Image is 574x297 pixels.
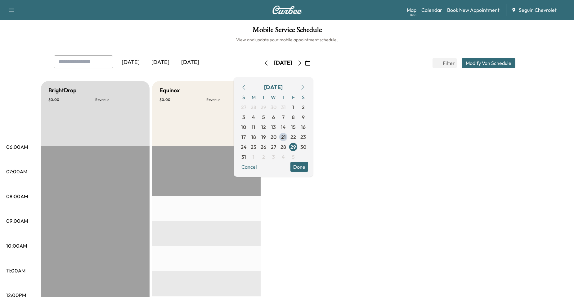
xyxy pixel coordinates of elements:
span: 20 [271,133,276,141]
span: 2 [302,103,305,111]
span: 17 [241,133,246,141]
span: 26 [261,143,266,151]
p: 11:00AM [6,267,25,274]
span: 31 [281,103,286,111]
div: [DATE] [175,55,205,70]
span: 11 [252,123,255,131]
span: M [249,92,258,102]
span: 31 [241,153,246,161]
p: 07:00AM [6,168,27,175]
span: 28 [251,103,256,111]
p: $ 0.00 [48,97,95,102]
span: Seguin Chevrolet [519,6,557,14]
p: 10:00AM [6,242,27,249]
span: 25 [251,143,256,151]
span: 22 [290,133,296,141]
span: T [278,92,288,102]
button: Cancel [239,162,260,172]
span: 1 [253,153,254,161]
span: 1 [292,103,294,111]
h5: Equinox [159,86,180,95]
span: F [288,92,298,102]
span: 3 [242,113,245,121]
span: 4 [282,153,285,161]
p: 06:00AM [6,143,28,151]
a: Calendar [421,6,442,14]
span: 27 [241,103,246,111]
p: 09:00AM [6,217,28,225]
span: 30 [300,143,306,151]
span: 5 [292,153,295,161]
div: [DATE] [116,55,146,70]
span: 5 [262,113,265,121]
a: Book New Appointment [447,6,500,14]
p: 08:00AM [6,193,28,200]
span: 30 [271,103,276,111]
span: 15 [291,123,296,131]
span: 14 [281,123,286,131]
span: 2 [262,153,265,161]
span: 27 [271,143,276,151]
span: 13 [271,123,276,131]
span: S [298,92,308,102]
span: 12 [261,123,266,131]
span: 19 [261,133,266,141]
div: [DATE] [146,55,175,70]
a: MapBeta [407,6,416,14]
span: 16 [301,123,306,131]
span: 3 [272,153,275,161]
span: 6 [272,113,275,121]
p: Revenue [206,97,253,102]
span: 9 [302,113,305,121]
span: 4 [252,113,255,121]
span: 21 [281,133,286,141]
div: [DATE] [274,59,292,67]
span: 23 [300,133,306,141]
p: Revenue [95,97,142,102]
span: 18 [251,133,256,141]
span: 7 [282,113,285,121]
span: 29 [261,103,266,111]
span: W [268,92,278,102]
button: Done [290,162,308,172]
span: T [258,92,268,102]
span: 29 [290,143,296,151]
span: 24 [241,143,247,151]
h6: View and update your mobile appointment schedule. [6,37,568,43]
span: 10 [241,123,246,131]
span: 8 [292,113,295,121]
button: Modify Van Schedule [462,58,515,68]
span: 28 [280,143,286,151]
p: $ 0.00 [159,97,206,102]
div: [DATE] [264,83,283,92]
button: Filter [433,58,457,68]
h1: Mobile Service Schedule [6,26,568,37]
div: Beta [410,13,416,17]
h5: BrightDrop [48,86,77,95]
span: Filter [443,59,454,67]
img: Curbee Logo [272,6,302,14]
span: S [239,92,249,102]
